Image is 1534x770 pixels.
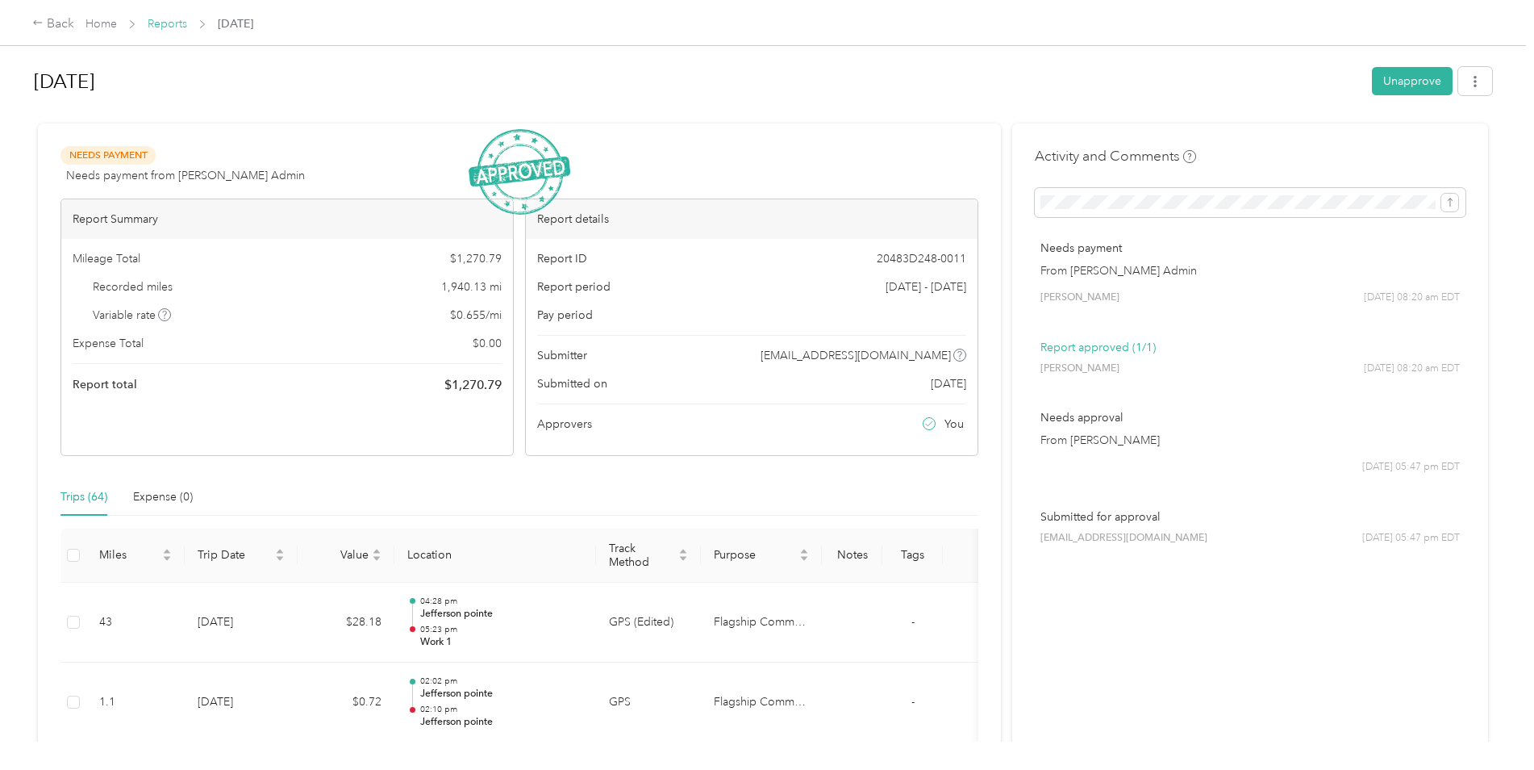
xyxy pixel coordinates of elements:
[298,663,394,743] td: $0.72
[596,583,701,663] td: GPS (Edited)
[394,529,596,583] th: Location
[420,676,583,687] p: 02:02 pm
[473,335,502,352] span: $ 0.00
[450,250,502,267] span: $ 1,270.79
[133,488,193,506] div: Expense (0)
[86,663,185,743] td: 1.1
[1040,508,1460,525] p: Submitted for approval
[1362,531,1460,546] span: [DATE] 05:47 pm EDT
[420,596,583,607] p: 04:28 pm
[298,529,394,583] th: Value
[99,548,159,562] span: Miles
[1040,362,1119,376] span: [PERSON_NAME]
[1040,339,1460,356] p: Report approved (1/1)
[882,529,943,583] th: Tags
[537,307,593,324] span: Pay period
[162,546,172,556] span: caret-up
[93,307,172,324] span: Variable rate
[441,278,502,295] span: 1,940.13 mi
[1444,680,1534,770] iframe: Everlance-gr Chat Button Frame
[420,607,583,621] p: Jefferson pointe
[162,554,172,563] span: caret-down
[1040,240,1460,257] p: Needs payment
[1040,409,1460,426] p: Needs approval
[148,17,187,31] a: Reports
[73,250,140,267] span: Mileage Total
[931,375,966,392] span: [DATE]
[185,583,298,663] td: [DATE]
[298,583,394,663] td: $28.18
[420,715,583,730] p: Jefferson pointe
[275,554,285,563] span: caret-down
[85,17,117,31] a: Home
[596,529,701,583] th: Track Method
[944,416,964,433] span: You
[537,375,607,392] span: Submitted on
[372,554,381,563] span: caret-down
[32,15,74,34] div: Back
[714,548,796,562] span: Purpose
[799,546,809,556] span: caret-up
[60,488,107,506] div: Trips (64)
[275,546,285,556] span: caret-up
[86,529,185,583] th: Miles
[886,278,966,295] span: [DATE] - [DATE]
[596,663,701,743] td: GPS
[60,146,156,165] span: Needs Payment
[1362,460,1460,475] span: [DATE] 05:47 pm EDT
[66,167,305,184] span: Needs payment from [PERSON_NAME] Admin
[444,375,502,395] span: $ 1,270.79
[450,307,502,324] span: $ 0.655 / mi
[198,548,272,562] span: Trip Date
[761,347,951,364] span: [EMAIL_ADDRESS][DOMAIN_NAME]
[73,376,137,393] span: Report total
[911,695,915,709] span: -
[1040,291,1119,305] span: [PERSON_NAME]
[537,347,587,364] span: Submitter
[1364,362,1460,376] span: [DATE] 08:20 am EDT
[701,529,822,583] th: Purpose
[1040,262,1460,279] p: From [PERSON_NAME] Admin
[526,199,978,239] div: Report details
[1040,531,1207,546] span: [EMAIL_ADDRESS][DOMAIN_NAME]
[1372,67,1453,95] button: Unapprove
[1040,432,1460,449] p: From [PERSON_NAME]
[185,529,298,583] th: Trip Date
[822,529,882,583] th: Notes
[537,250,587,267] span: Report ID
[185,663,298,743] td: [DATE]
[537,416,592,433] span: Approvers
[420,704,583,715] p: 02:10 pm
[1035,146,1196,166] h4: Activity and Comments
[877,250,966,267] span: 20483D248-0011
[678,546,688,556] span: caret-up
[86,583,185,663] td: 43
[93,278,173,295] span: Recorded miles
[911,615,915,629] span: -
[799,554,809,563] span: caret-down
[701,663,822,743] td: Flagship Communities
[537,278,611,295] span: Report period
[372,546,381,556] span: caret-up
[73,335,144,352] span: Expense Total
[34,62,1361,101] h1: Sep 2025
[1364,291,1460,305] span: [DATE] 08:20 am EDT
[678,554,688,563] span: caret-down
[609,542,675,569] span: Track Method
[420,687,583,701] p: Jefferson pointe
[420,635,583,650] p: Work 1
[61,199,513,239] div: Report Summary
[218,15,253,32] span: [DATE]
[469,129,570,216] img: ApprovedStamp
[311,548,369,562] span: Value
[420,624,583,635] p: 05:23 pm
[701,583,822,663] td: Flagship Communities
